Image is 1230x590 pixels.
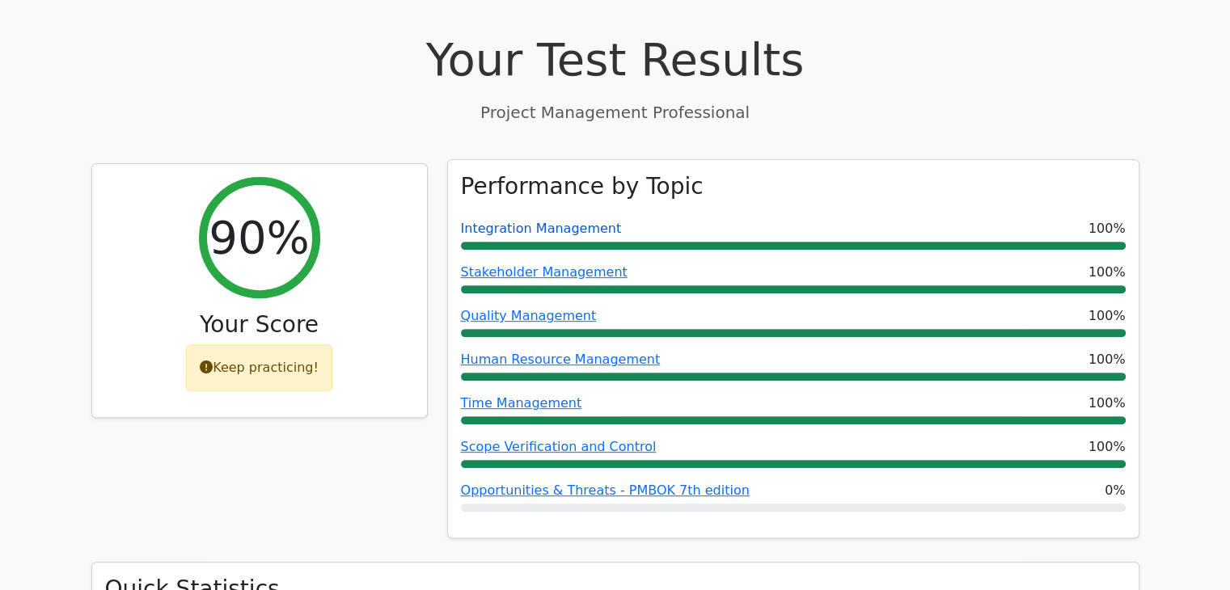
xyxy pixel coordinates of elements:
a: Quality Management [461,308,597,323]
a: Scope Verification and Control [461,439,657,454]
span: 100% [1088,394,1126,413]
a: Integration Management [461,221,622,236]
span: 100% [1088,263,1126,282]
div: Keep practicing! [186,344,332,391]
a: Time Management [461,395,582,411]
h1: Your Test Results [91,32,1139,86]
a: Stakeholder Management [461,264,628,280]
span: 100% [1088,306,1126,326]
span: 100% [1088,437,1126,457]
span: 100% [1088,219,1126,238]
span: 0% [1105,481,1125,500]
h2: 90% [209,210,309,264]
a: Opportunities & Threats - PMBOK 7th edition [461,483,750,498]
span: 100% [1088,350,1126,369]
p: Project Management Professional [91,100,1139,124]
h3: Your Score [105,311,414,339]
a: Human Resource Management [461,352,661,367]
h3: Performance by Topic [461,173,704,200]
